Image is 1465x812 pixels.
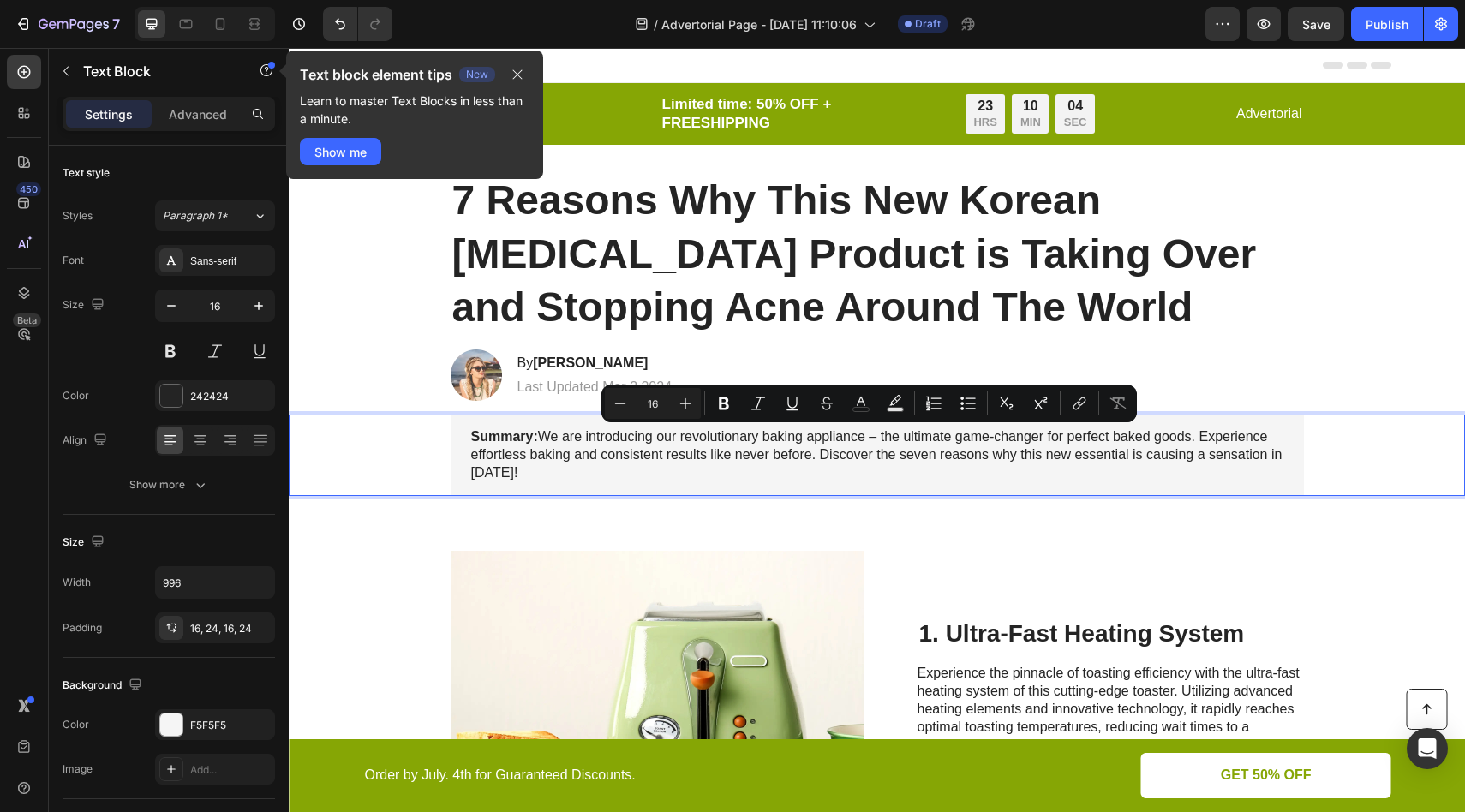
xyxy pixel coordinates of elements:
div: Editor contextual toolbar [601,385,1137,422]
div: Size [63,531,108,554]
div: Background [63,674,146,697]
p: Experience the pinnacle of toasting efficiency with the ultra-fast heating system of this cutting... [629,617,1014,759]
div: Add... [190,762,271,778]
button: Save [1288,7,1344,41]
h2: 1. Ultra-Fast Heating System [629,570,1015,602]
div: Font [63,253,84,268]
p: We are introducing our revolutionary baking appliance – the ultimate game-changer for perfect bak... [182,380,995,433]
div: 16, 24, 16, 24 [190,621,271,636]
p: 7 Reasons Why This New Korean [MEDICAL_DATA] Product is Taking Over and Stopping Acne Around The ... [164,126,1014,286]
div: 23 [685,50,708,68]
p: HRS [685,68,708,82]
div: Padding [63,620,102,636]
a: GET 50% OFF [852,705,1103,750]
p: GET 50% OFF [932,719,1023,737]
div: Undo/Redo [323,7,392,41]
h1: Rich Text Editor. Editing area: main [162,124,1015,288]
div: 04 [775,50,798,68]
button: Paragraph 1* [155,200,275,231]
h2: By [227,305,386,326]
div: Size [63,294,108,317]
div: Text style [63,165,110,181]
div: 242424 [190,389,271,404]
div: Color [63,388,89,403]
div: Beta [13,313,41,327]
div: Sans-serif [190,254,271,269]
span: / [654,15,658,33]
img: gempages_581802478643708643-d833aecb-1b6d-41f1-8a84-d01673981324.png [162,46,232,86]
iframe: Design area [289,48,1465,812]
span: Advertorial Page - [DATE] 11:10:06 [661,15,857,33]
strong: [PERSON_NAME] [244,307,359,322]
div: Open Intercom Messenger [1407,728,1448,769]
button: 7 [7,7,128,41]
p: Last Updated Mar 3.2024 [229,331,384,349]
span: Paragraph 1* [163,208,228,224]
p: SEC [775,68,798,82]
input: Auto [156,567,274,598]
p: Text Block [83,61,229,81]
div: Image [63,761,93,777]
button: Publish [1351,7,1423,41]
strong: Summary: [182,381,249,396]
div: F5F5F5 [190,718,271,733]
div: Align [63,429,111,452]
div: 10 [732,50,752,68]
div: Show more [129,476,209,493]
span: Draft [915,16,941,32]
div: Color [63,717,89,732]
p: Settings [85,105,133,123]
p: MIN [732,68,752,82]
p: 7 [112,14,120,34]
img: gempages_581802478643708643-c29283bd-cda5-448a-8124-3156d016ef08.webp [162,302,213,353]
div: Publish [1366,15,1408,33]
p: Advertorial [948,57,1013,75]
div: 450 [16,182,41,196]
button: Show more [63,469,275,500]
p: Advanced [169,105,227,123]
div: Rich Text Editor. Editing area: main [162,367,1015,447]
span: Save [1302,17,1330,32]
div: Styles [63,208,93,224]
p: Limited time: 50% OFF + FREESHIPPING [374,47,655,85]
div: Width [63,575,91,590]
